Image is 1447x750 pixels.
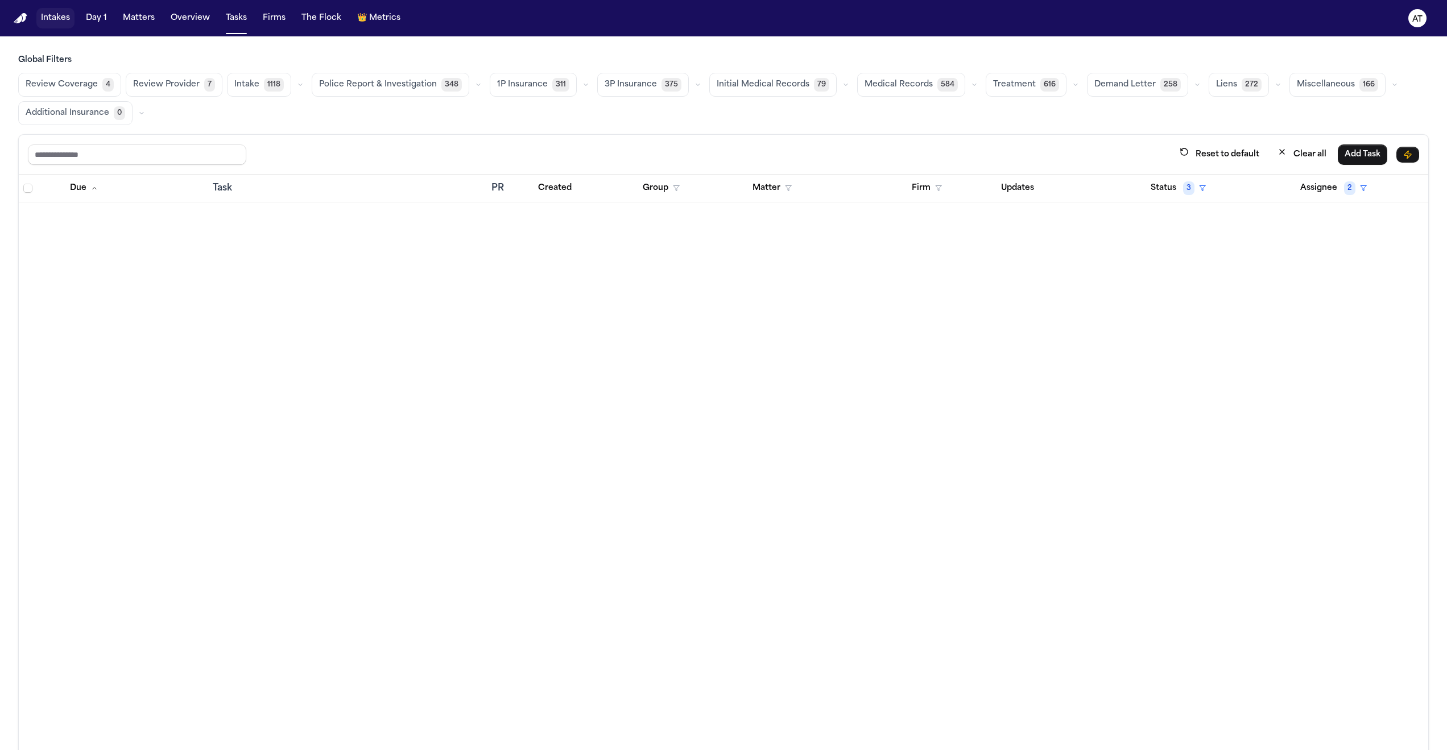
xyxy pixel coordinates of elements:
[114,106,125,120] span: 0
[264,78,284,92] span: 1118
[227,73,291,97] button: Intake1118
[1144,178,1213,198] button: Status3
[118,8,159,28] button: Matters
[1271,144,1333,165] button: Clear all
[994,178,1041,198] button: Updates
[258,8,290,28] button: Firms
[552,78,569,92] span: 311
[26,79,98,90] span: Review Coverage
[126,73,222,97] button: Review Provider7
[1216,79,1237,90] span: Liens
[1040,78,1059,92] span: 616
[1396,147,1419,163] button: Immediate Task
[204,78,215,92] span: 7
[133,79,200,90] span: Review Provider
[1087,73,1188,97] button: Demand Letter258
[1297,79,1355,90] span: Miscellaneous
[14,13,27,24] img: Finch Logo
[709,73,837,97] button: Initial Medical Records79
[353,8,405,28] button: crownMetrics
[490,73,577,97] button: 1P Insurance311
[1338,144,1387,165] button: Add Task
[1289,73,1386,97] button: Miscellaneous166
[1160,78,1181,92] span: 258
[102,78,114,92] span: 4
[636,178,687,198] button: Group
[14,13,27,24] a: Home
[18,55,1429,66] h3: Global Filters
[1094,79,1156,90] span: Demand Letter
[857,73,965,97] button: Medical Records584
[597,73,689,97] button: 3P Insurance375
[814,78,829,92] span: 79
[937,78,958,92] span: 584
[312,73,469,97] button: Police Report & Investigation348
[1359,78,1378,92] span: 166
[993,79,1036,90] span: Treatment
[213,181,482,195] div: Task
[18,73,121,97] button: Review Coverage4
[81,8,111,28] button: Day 1
[497,79,548,90] span: 1P Insurance
[63,178,105,198] button: Due
[531,178,578,198] button: Created
[1242,78,1262,92] span: 272
[1293,178,1374,198] button: Assignee2
[319,79,437,90] span: Police Report & Investigation
[605,79,657,90] span: 3P Insurance
[36,8,75,28] button: Intakes
[166,8,214,28] button: Overview
[746,178,799,198] button: Matter
[23,184,32,193] span: Select all
[1173,144,1266,165] button: Reset to default
[662,78,681,92] span: 375
[26,107,109,119] span: Additional Insurance
[905,178,949,198] button: Firm
[441,78,462,92] span: 348
[986,73,1066,97] button: Treatment616
[234,79,259,90] span: Intake
[491,181,522,195] div: PR
[18,101,133,125] button: Additional Insurance0
[297,8,346,28] button: The Flock
[865,79,933,90] span: Medical Records
[221,8,251,28] button: Tasks
[717,79,809,90] span: Initial Medical Records
[1209,73,1269,97] button: Liens272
